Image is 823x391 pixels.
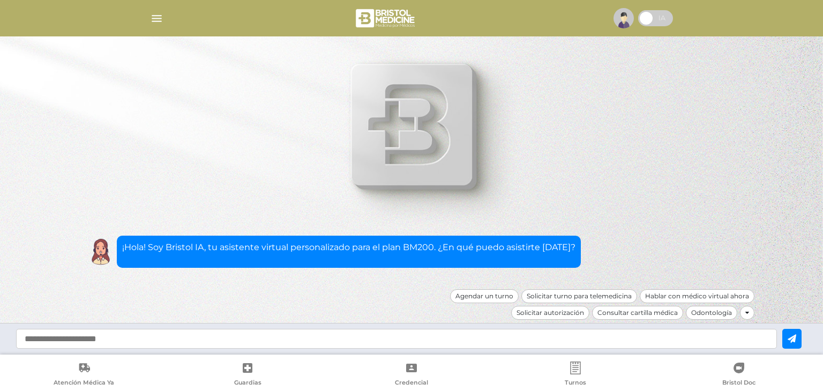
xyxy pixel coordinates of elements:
[234,379,261,388] span: Guardias
[686,306,737,320] div: Odontología
[330,362,493,389] a: Credencial
[122,241,575,254] p: ¡Hola! Soy Bristol IA, tu asistente virtual personalizado para el plan BM200. ¿En qué puedo asist...
[640,289,754,303] div: Hablar con médico virtual ahora
[450,289,519,303] div: Agendar un turno
[395,379,428,388] span: Credencial
[493,362,657,389] a: Turnos
[354,5,418,31] img: bristol-medicine-blanco.png
[722,379,755,388] span: Bristol Doc
[54,379,114,388] span: Atención Médica Ya
[565,379,586,388] span: Turnos
[511,306,589,320] div: Solicitar autorización
[613,8,634,28] img: profile-placeholder.svg
[592,306,683,320] div: Consultar cartilla médica
[87,238,114,265] img: Cober IA
[150,12,163,25] img: Cober_menu-lines-white.svg
[166,362,330,389] a: Guardias
[521,289,637,303] div: Solicitar turno para telemedicina
[657,362,821,389] a: Bristol Doc
[2,362,166,389] a: Atención Médica Ya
